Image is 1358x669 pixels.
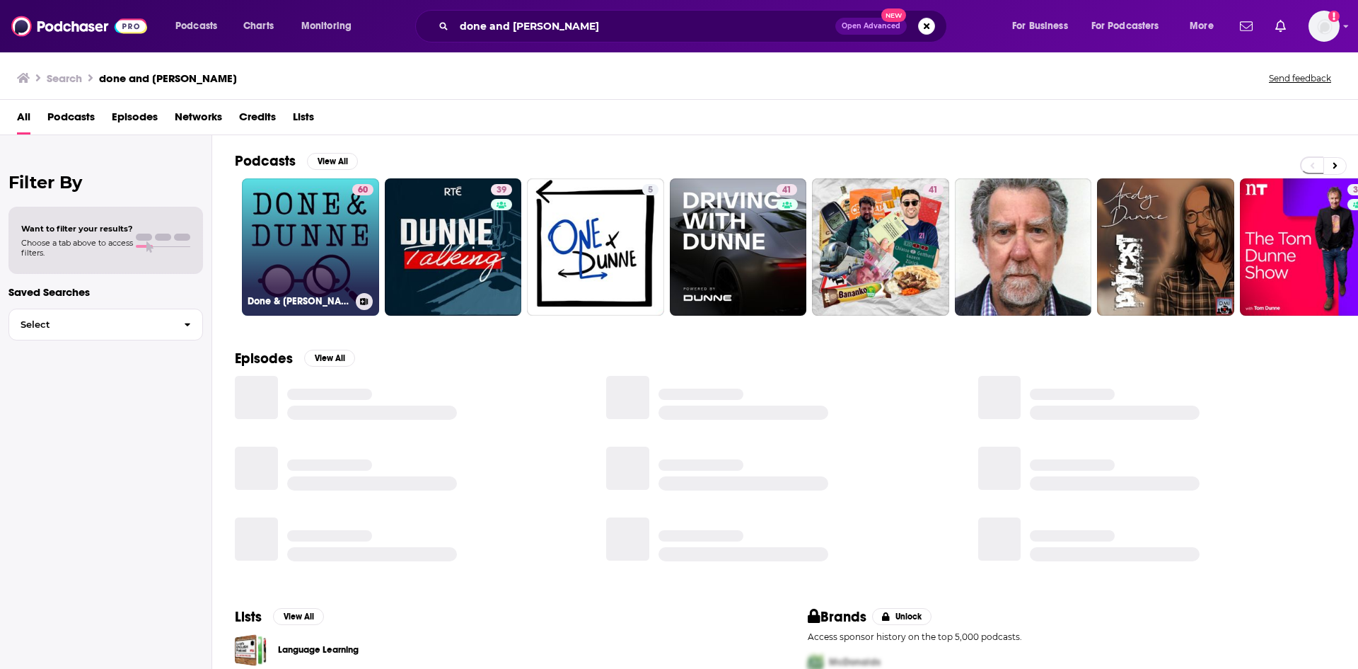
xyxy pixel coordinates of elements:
button: open menu [166,15,236,38]
img: User Profile [1308,11,1340,42]
button: Open AdvancedNew [835,18,907,35]
span: 60 [358,183,368,198]
a: Show notifications dropdown [1270,14,1292,38]
a: 41 [812,178,949,316]
a: Lists [293,105,314,135]
a: Podcasts [47,105,95,135]
h3: Search [47,72,82,85]
span: New [881,8,907,22]
span: Select [9,320,173,329]
p: Access sponsor history on the top 5,000 podcasts. [808,631,1335,642]
a: Show notifications dropdown [1234,14,1258,38]
a: 39 [491,184,512,195]
a: ListsView All [235,608,324,626]
button: Unlock [872,608,932,625]
button: View All [304,350,355,367]
button: View All [307,153,358,170]
span: Podcasts [175,16,217,36]
a: Networks [175,105,222,135]
h2: Podcasts [235,152,296,170]
a: 41 [670,178,807,316]
button: Show profile menu [1308,11,1340,42]
span: 39 [497,183,506,198]
a: 5 [642,184,658,195]
span: Charts [243,16,274,36]
span: McDonalds [829,656,881,668]
button: open menu [291,15,370,38]
p: Saved Searches [8,285,203,299]
a: All [17,105,30,135]
span: 41 [929,183,938,198]
a: 41 [777,184,797,195]
a: Language Learning [278,642,359,658]
img: Podchaser - Follow, Share and Rate Podcasts [11,13,147,40]
a: 60Done & [PERSON_NAME] [242,178,379,316]
a: 41 [923,184,944,195]
span: Want to filter your results? [21,224,133,234]
button: open menu [1002,15,1086,38]
h2: Brands [808,608,866,626]
h3: done and [PERSON_NAME] [99,72,237,85]
svg: Add a profile image [1328,11,1340,22]
span: Logged in as hconnor [1308,11,1340,42]
span: 5 [648,183,653,198]
h2: Episodes [235,350,293,367]
h3: Done & [PERSON_NAME] [248,295,350,307]
span: More [1190,16,1214,36]
a: EpisodesView All [235,350,355,367]
h2: Lists [235,608,262,626]
span: For Podcasters [1091,16,1159,36]
span: 41 [782,183,791,198]
a: 39 [385,178,522,316]
div: Search podcasts, credits, & more... [429,10,961,42]
span: Monitoring [301,16,352,36]
button: open menu [1082,15,1180,38]
button: Select [8,309,203,341]
a: Credits [239,105,276,135]
button: View All [273,608,324,625]
a: 60 [352,184,373,195]
a: Episodes [112,105,158,135]
a: PodcastsView All [235,152,358,170]
span: Choose a tab above to access filters. [21,238,133,258]
a: Language Learning [235,634,267,666]
span: For Business [1012,16,1068,36]
h2: Filter By [8,172,203,193]
input: Search podcasts, credits, & more... [454,15,835,38]
button: open menu [1180,15,1231,38]
span: Open Advanced [842,23,900,30]
a: 5 [527,178,664,316]
a: Charts [234,15,282,38]
button: Send feedback [1265,72,1335,84]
